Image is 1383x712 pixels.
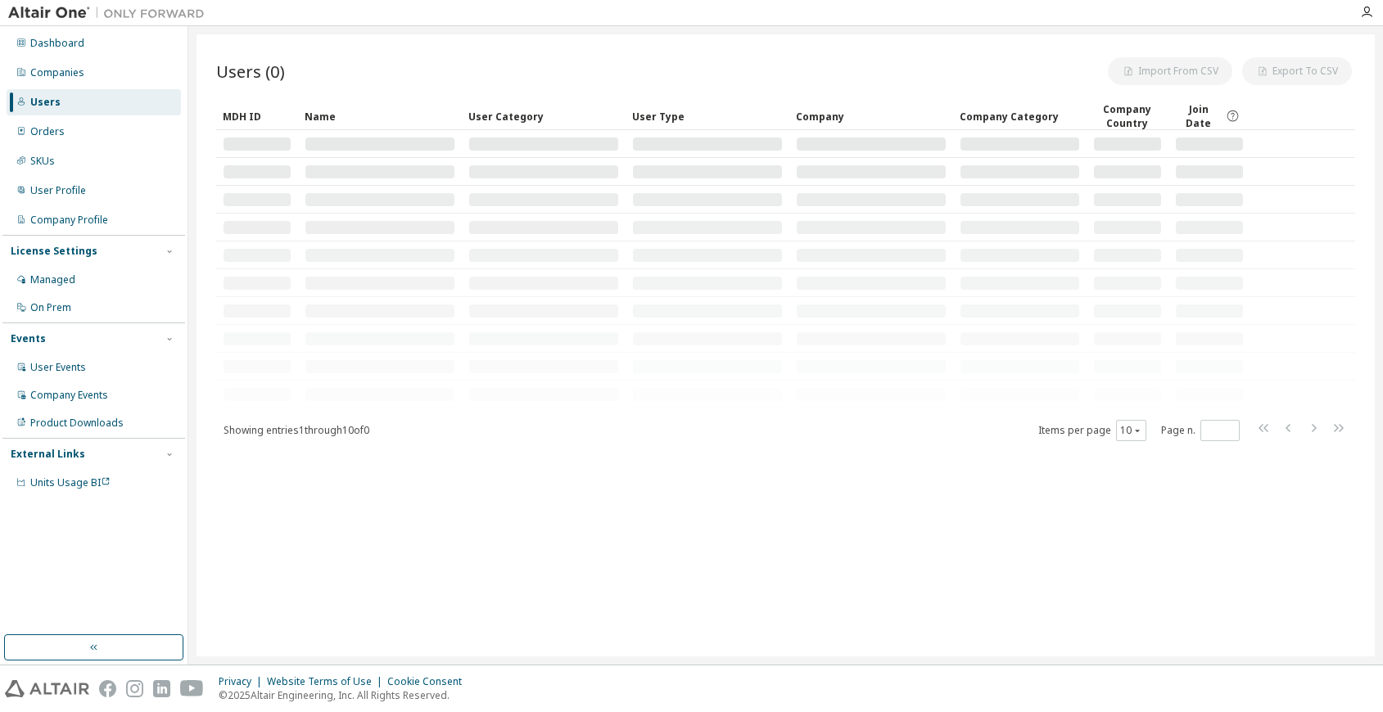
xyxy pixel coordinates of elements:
[11,448,85,461] div: External Links
[796,103,947,129] div: Company
[30,37,84,50] div: Dashboard
[1120,424,1142,437] button: 10
[1242,57,1352,85] button: Export To CSV
[153,680,170,697] img: linkedin.svg
[8,5,213,21] img: Altair One
[30,184,86,197] div: User Profile
[223,103,292,129] div: MDH ID
[30,361,86,374] div: User Events
[632,103,783,129] div: User Type
[5,680,89,697] img: altair_logo.svg
[1226,109,1241,124] svg: Date when the user was first added or directly signed up. If the user was deleted and later re-ad...
[1108,57,1232,85] button: Import From CSV
[30,389,108,402] div: Company Events
[1175,102,1222,130] span: Join Date
[30,214,108,227] div: Company Profile
[216,60,285,83] span: Users (0)
[99,680,116,697] img: facebook.svg
[30,301,71,314] div: On Prem
[267,675,387,688] div: Website Terms of Use
[30,475,111,489] span: Units Usage BI
[30,273,75,286] div: Managed
[30,96,61,109] div: Users
[11,245,97,258] div: License Settings
[224,423,369,437] span: Showing entries 1 through 10 of 0
[1161,420,1240,441] span: Page n.
[126,680,143,697] img: instagram.svg
[30,155,55,168] div: SKUs
[219,675,267,688] div: Privacy
[30,417,124,430] div: Product Downloads
[11,332,46,345] div: Events
[1093,102,1162,130] div: Company Country
[960,103,1080,129] div: Company Category
[30,66,84,79] div: Companies
[387,675,472,688] div: Cookie Consent
[219,688,472,702] p: © 2025 Altair Engineering, Inc. All Rights Reserved.
[1038,420,1146,441] span: Items per page
[305,103,455,129] div: Name
[180,680,204,697] img: youtube.svg
[468,103,619,129] div: User Category
[30,125,65,138] div: Orders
